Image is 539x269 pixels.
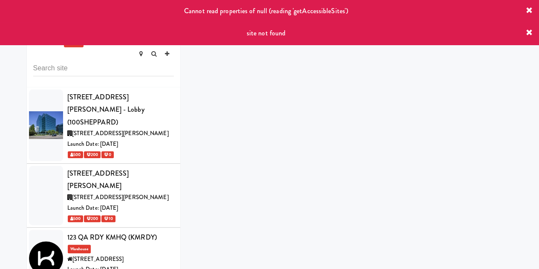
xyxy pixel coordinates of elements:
[33,61,174,76] input: Search site
[27,164,180,228] li: [STREET_ADDRESS][PERSON_NAME][STREET_ADDRESS][PERSON_NAME]Launch Date: [DATE] 500 200 10
[67,91,174,129] div: [STREET_ADDRESS][PERSON_NAME] - Lobby (100SHEPPARD)
[67,203,174,214] div: Launch Date: [DATE]
[67,231,174,244] div: 123 QA RDY KMHQ (KMRDY)
[68,215,83,222] span: 500
[72,129,169,137] span: [STREET_ADDRESS][PERSON_NAME]
[247,28,285,38] span: site not found
[101,215,115,222] span: 10
[184,6,348,16] span: Cannot read properties of null (reading 'getAccessibleSites')
[67,167,174,192] div: [STREET_ADDRESS][PERSON_NAME]
[84,151,101,158] span: 200
[67,139,174,150] div: Launch Date: [DATE]
[72,193,169,201] span: [STREET_ADDRESS][PERSON_NAME]
[68,151,83,158] span: 500
[84,215,101,222] span: 200
[101,151,113,158] span: 0
[72,255,124,263] span: [STREET_ADDRESS]
[68,245,91,253] span: Warehouse
[27,87,180,164] li: [STREET_ADDRESS][PERSON_NAME] - Lobby (100SHEPPARD)[STREET_ADDRESS][PERSON_NAME]Launch Date: [DAT...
